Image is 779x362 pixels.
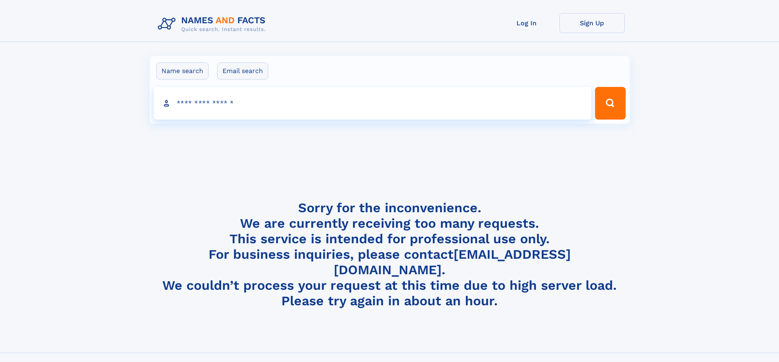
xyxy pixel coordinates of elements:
[494,13,559,33] a: Log In
[156,62,209,80] label: Name search
[154,87,592,120] input: search input
[155,200,625,309] h4: Sorry for the inconvenience. We are currently receiving too many requests. This service is intend...
[559,13,625,33] a: Sign Up
[595,87,625,120] button: Search Button
[155,13,272,35] img: Logo Names and Facts
[217,62,268,80] label: Email search
[334,247,571,278] a: [EMAIL_ADDRESS][DOMAIN_NAME]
